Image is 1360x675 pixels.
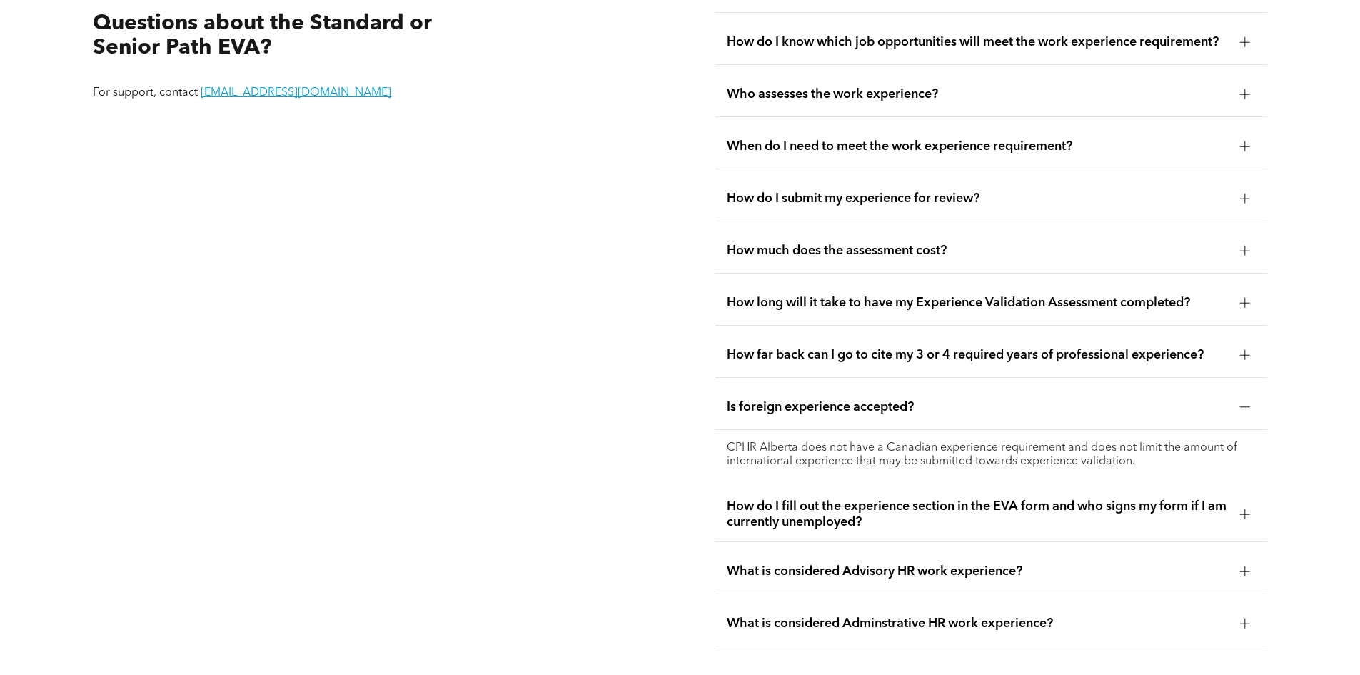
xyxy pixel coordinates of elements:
p: CPHR Alberta does not have a Canadian experience requirement and does not limit the amount of int... [727,441,1256,469]
span: What is considered Adminstrative HR work experience? [727,616,1229,631]
span: How do I submit my experience for review? [727,191,1229,206]
span: Questions about the Standard or Senior Path EVA? [93,13,432,59]
span: Who assesses the work experience? [727,86,1229,102]
span: How do I know which job opportunities will meet the work experience requirement? [727,34,1229,50]
a: [EMAIL_ADDRESS][DOMAIN_NAME] [201,87,391,99]
span: For support, contact [93,87,198,99]
span: How far back can I go to cite my 3 or 4 required years of professional experience? [727,347,1229,363]
span: What is considered Advisory HR work experience? [727,564,1229,579]
span: Is foreign experience accepted? [727,399,1229,415]
span: When do I need to meet the work experience requirement? [727,139,1229,154]
span: How much does the assessment cost? [727,243,1229,259]
span: How do I fill out the experience section in the EVA form and who signs my form if I am currently ... [727,499,1229,530]
span: How long will it take to have my Experience Validation Assessment completed? [727,295,1229,311]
